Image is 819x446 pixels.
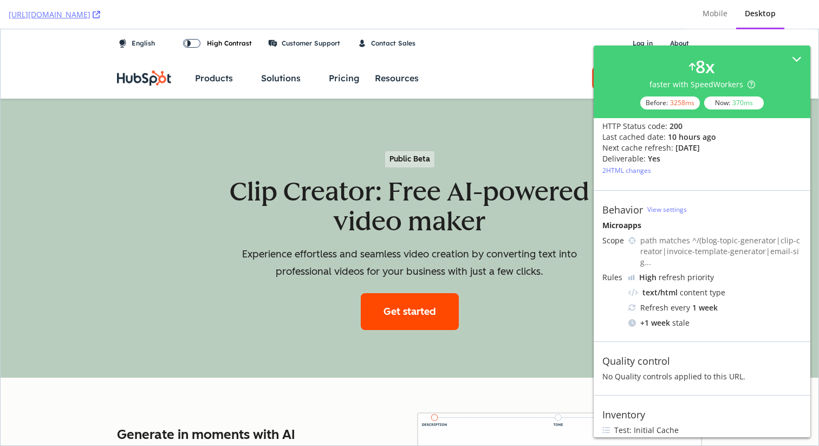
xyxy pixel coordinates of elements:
a: Get started [360,264,458,301]
div: Last cached date: [602,132,666,143]
div: No Quality controls applied to this URL. [602,371,802,382]
div: Behavior [602,204,643,216]
div: 3258 ms [670,98,694,107]
h1: Clip Creator: Free AI-powered video maker [228,147,590,208]
div: 10 hours ago [668,132,716,143]
p: Public Beta [384,121,434,139]
a: Contact Sales [357,9,415,20]
a: Pricing [328,41,359,56]
div: 1 week [692,302,718,313]
a: Start free or get a demo [591,37,701,60]
li: Test: Initial Cache [602,425,802,436]
div: content type [628,287,802,298]
div: path matches ^/(blog-topic-generator|clip-creator|invoice-template-generator|email-sig [640,235,802,268]
a: Customer Support [268,9,340,20]
div: 2 HTML changes [602,166,651,175]
div: Refresh every [628,302,802,313]
div: refresh priority [639,272,714,283]
div: stale [628,318,802,328]
strong: 200 [669,121,682,131]
span: Products [194,41,232,56]
span: High Contrast [206,9,251,20]
div: Scope [602,235,624,246]
div: Quality control [602,355,670,367]
div: 8 x [695,54,715,79]
span: ... [645,257,651,267]
a: [URL][DOMAIN_NAME] [9,9,100,20]
div: Now: [704,96,764,109]
span: English [118,9,154,20]
a: Log in [632,9,652,20]
div: Experience effortless and seamless video creation by converting text into professional videos for... [228,216,590,251]
h2: Generate in moments with AI [116,396,401,415]
div: High [639,272,656,283]
div: Yes [648,153,660,164]
div: Before: [640,96,700,109]
a: HubSpot [116,41,171,57]
span: About [669,9,688,20]
a: View settings [647,205,687,214]
div: Mobile [703,8,727,19]
div: [DATE] [675,143,700,153]
div: faster with SpeedWorkers [649,79,755,90]
div: Deliverable: [602,153,646,164]
div: Next cache refresh: [602,143,673,153]
span: Resources [374,41,418,56]
div: Rules [602,272,624,283]
span: Solutions [261,41,300,56]
div: Desktop [745,8,776,19]
button: 2HTML changes [602,164,651,177]
img: cRr4yx4cyByr8BeLxltRlzBPIAAAAAElFTkSuQmCC [628,275,635,280]
div: Microapps [602,220,802,231]
div: HTTP Status code: [602,121,802,132]
img: HubSpot [116,41,171,56]
div: text/html [642,287,678,298]
div: Inventory [602,409,645,421]
div: + 1 week [640,318,670,328]
div: 370 ms [732,98,753,107]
